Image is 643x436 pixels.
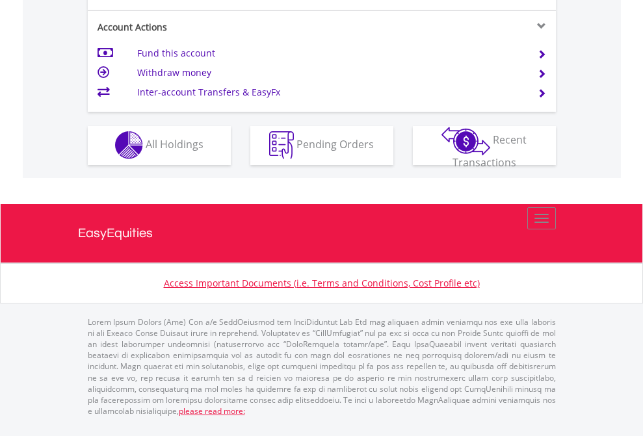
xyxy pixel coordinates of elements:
[453,133,527,170] span: Recent Transactions
[179,405,245,417] a: please read more:
[413,126,556,165] button: Recent Transactions
[250,126,393,165] button: Pending Orders
[296,137,374,151] span: Pending Orders
[441,127,490,155] img: transactions-zar-wht.png
[146,137,203,151] span: All Holdings
[137,83,521,102] td: Inter-account Transfers & EasyFx
[164,277,480,289] a: Access Important Documents (i.e. Terms and Conditions, Cost Profile etc)
[78,204,566,263] a: EasyEquities
[115,131,143,159] img: holdings-wht.png
[137,44,521,63] td: Fund this account
[88,316,556,417] p: Lorem Ipsum Dolors (Ame) Con a/e SeddOeiusmod tem InciDiduntut Lab Etd mag aliquaen admin veniamq...
[269,131,294,159] img: pending_instructions-wht.png
[88,126,231,165] button: All Holdings
[137,63,521,83] td: Withdraw money
[88,21,322,34] div: Account Actions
